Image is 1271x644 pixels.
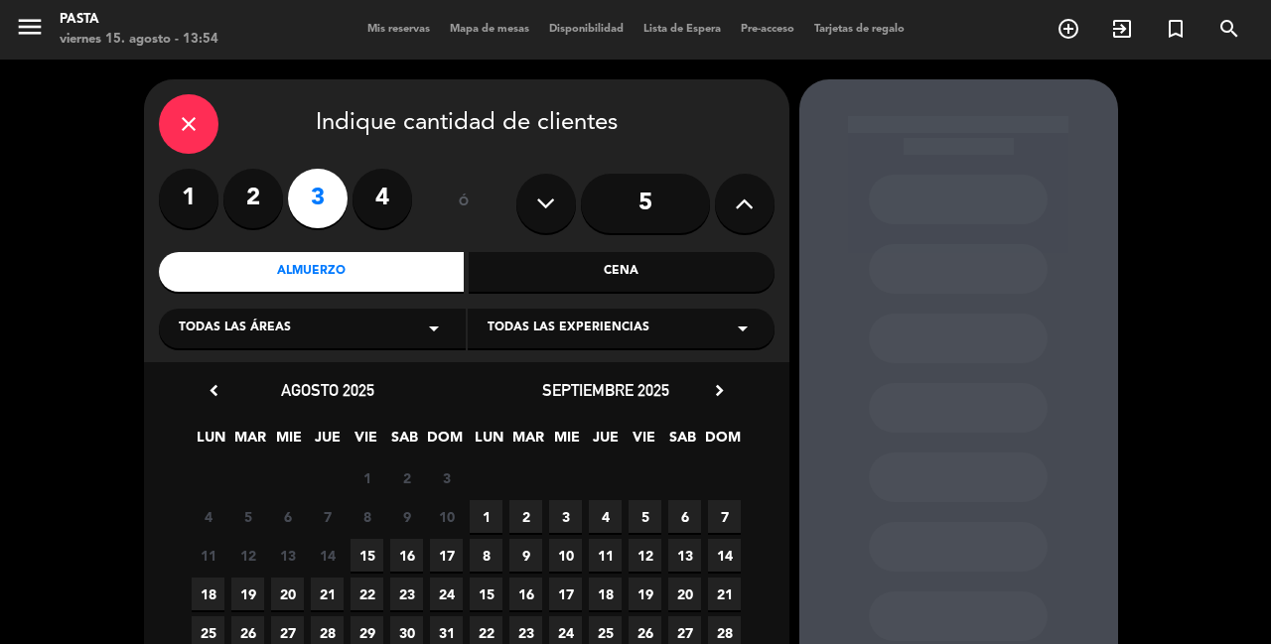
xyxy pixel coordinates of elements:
[1217,17,1241,41] i: search
[629,539,661,572] span: 12
[60,10,218,30] div: Pasta
[509,578,542,610] span: 16
[668,500,701,533] span: 6
[427,426,460,458] span: DOM
[629,500,661,533] span: 5
[708,578,741,610] span: 21
[1057,17,1080,41] i: add_circle_outline
[488,319,649,338] span: Todas las experiencias
[192,500,224,533] span: 4
[390,539,423,572] span: 16
[709,380,730,401] i: chevron_right
[311,539,344,572] span: 14
[804,24,915,35] span: Tarjetas de regalo
[388,426,421,458] span: SAB
[511,426,544,458] span: MAR
[440,24,539,35] span: Mapa de mesas
[311,578,344,610] span: 21
[539,24,634,35] span: Disponibilidad
[589,578,622,610] span: 18
[179,319,291,338] span: Todas las áreas
[668,578,701,610] span: 20
[177,112,201,136] i: close
[353,169,412,228] label: 4
[430,578,463,610] span: 24
[708,539,741,572] span: 14
[390,500,423,533] span: 9
[473,426,505,458] span: LUN
[311,500,344,533] span: 7
[589,539,622,572] span: 11
[204,380,224,401] i: chevron_left
[271,500,304,533] span: 6
[15,12,45,49] button: menu
[390,461,423,494] span: 2
[60,30,218,50] div: viernes 15. agosto - 13:54
[668,539,701,572] span: 13
[589,426,622,458] span: JUE
[549,500,582,533] span: 3
[351,500,383,533] span: 8
[634,24,731,35] span: Lista de Espera
[550,426,583,458] span: MIE
[470,578,502,610] span: 15
[589,500,622,533] span: 4
[549,578,582,610] span: 17
[351,539,383,572] span: 15
[311,426,344,458] span: JUE
[731,24,804,35] span: Pre-acceso
[469,252,775,292] div: Cena
[357,24,440,35] span: Mis reservas
[708,500,741,533] span: 7
[231,500,264,533] span: 5
[1164,17,1188,41] i: turned_in_not
[271,578,304,610] span: 20
[159,94,775,154] div: Indique cantidad de clientes
[233,426,266,458] span: MAR
[470,500,502,533] span: 1
[281,380,374,400] span: agosto 2025
[470,539,502,572] span: 8
[350,426,382,458] span: VIE
[351,461,383,494] span: 1
[549,539,582,572] span: 10
[231,539,264,572] span: 12
[430,539,463,572] span: 17
[195,426,227,458] span: LUN
[351,578,383,610] span: 22
[272,426,305,458] span: MIE
[159,169,218,228] label: 1
[159,252,465,292] div: Almuerzo
[430,461,463,494] span: 3
[192,578,224,610] span: 18
[422,317,446,340] i: arrow_drop_down
[731,317,755,340] i: arrow_drop_down
[223,169,283,228] label: 2
[288,169,348,228] label: 3
[666,426,699,458] span: SAB
[509,500,542,533] span: 2
[231,578,264,610] span: 19
[705,426,738,458] span: DOM
[629,578,661,610] span: 19
[1110,17,1134,41] i: exit_to_app
[509,539,542,572] span: 9
[192,539,224,572] span: 11
[390,578,423,610] span: 23
[271,539,304,572] span: 13
[15,12,45,42] i: menu
[432,169,496,238] div: ó
[430,500,463,533] span: 10
[628,426,660,458] span: VIE
[542,380,669,400] span: septiembre 2025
